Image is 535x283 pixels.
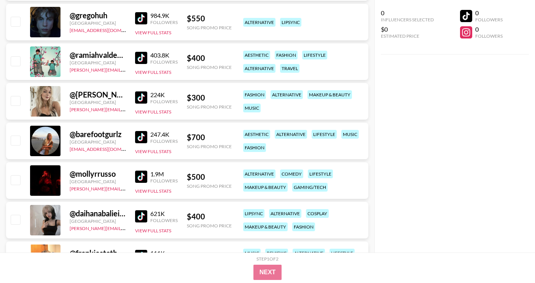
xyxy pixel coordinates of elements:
[70,130,126,139] div: @ barefootgurlz
[243,64,275,73] div: alternative
[243,183,288,192] div: makeup & beauty
[150,91,178,99] div: 224K
[187,133,232,142] div: $ 700
[269,209,301,218] div: alternative
[330,249,355,257] div: lifestyle
[306,209,329,218] div: cosplay
[381,9,434,17] div: 0
[135,91,147,104] img: TikTok
[302,51,327,59] div: lifestyle
[243,209,264,218] div: lipsync
[187,104,232,110] div: Song Promo Price
[475,26,503,33] div: 0
[271,90,303,99] div: alternative
[280,64,299,73] div: travel
[275,130,307,139] div: alternative
[243,249,261,257] div: music
[70,179,126,184] div: [GEOGRAPHIC_DATA]
[150,217,178,223] div: Followers
[253,265,282,280] button: Next
[187,93,232,102] div: $ 300
[70,224,218,231] a: [PERSON_NAME][EMAIL_ADDRESS][PERSON_NAME][DOMAIN_NAME]
[70,169,126,179] div: @ mollyrrusso
[70,11,126,20] div: @ gregohuh
[265,249,288,257] div: reviews
[475,9,503,17] div: 0
[150,12,178,19] div: 984.9K
[187,53,232,63] div: $ 400
[475,17,503,22] div: Followers
[275,51,298,59] div: fashion
[187,172,232,182] div: $ 500
[497,245,526,274] iframe: Drift Widget Chat Controller
[243,169,275,178] div: alternative
[135,188,171,194] button: View Full Stats
[341,130,359,139] div: music
[135,12,147,24] img: TikTok
[150,178,178,184] div: Followers
[150,170,178,178] div: 1.9M
[187,64,232,70] div: Song Promo Price
[70,99,126,105] div: [GEOGRAPHIC_DATA]
[187,144,232,149] div: Song Promo Price
[243,90,266,99] div: fashion
[243,104,261,112] div: music
[70,209,126,218] div: @ daihanabalieiro
[150,210,178,217] div: 621K
[135,228,171,233] button: View Full Stats
[243,222,288,231] div: makeup & beauty
[280,18,301,27] div: lipsync
[70,184,218,192] a: [PERSON_NAME][EMAIL_ADDRESS][PERSON_NAME][DOMAIN_NAME]
[381,26,434,33] div: $0
[70,50,126,60] div: @ ramiahvaldezzz
[243,51,270,59] div: aesthetic
[70,139,126,145] div: [GEOGRAPHIC_DATA]
[70,218,126,224] div: [GEOGRAPHIC_DATA]
[135,69,171,75] button: View Full Stats
[243,130,270,139] div: aesthetic
[135,149,171,154] button: View Full Stats
[312,130,337,139] div: lifestyle
[70,105,182,112] a: [PERSON_NAME][EMAIL_ADDRESS][DOMAIN_NAME]
[475,33,503,39] div: Followers
[70,145,146,152] a: [EMAIL_ADDRESS][DOMAIN_NAME]
[135,131,147,143] img: TikTok
[70,26,146,33] a: [EMAIL_ADDRESS][DOMAIN_NAME]
[135,30,171,35] button: View Full Stats
[280,169,303,178] div: comedy
[70,248,126,258] div: @ frankiestathamuk
[292,183,328,192] div: gaming/tech
[135,171,147,183] img: TikTok
[381,33,434,39] div: Estimated Price
[135,210,147,222] img: TikTok
[256,256,279,262] div: Step 1 of 2
[70,20,126,26] div: [GEOGRAPHIC_DATA]
[292,222,315,231] div: fashion
[70,90,126,99] div: @ [PERSON_NAME].[GEOGRAPHIC_DATA]
[187,14,232,23] div: $ 550
[150,51,178,59] div: 403.8K
[150,138,178,144] div: Followers
[187,25,232,30] div: Song Promo Price
[187,223,232,229] div: Song Promo Price
[381,17,434,22] div: Influencers Selected
[187,212,232,221] div: $ 400
[150,131,178,138] div: 247.4K
[150,59,178,65] div: Followers
[187,183,232,189] div: Song Promo Price
[150,99,178,104] div: Followers
[243,143,266,152] div: fashion
[135,52,147,64] img: TikTok
[70,60,126,66] div: [GEOGRAPHIC_DATA]
[70,66,218,73] a: [PERSON_NAME][EMAIL_ADDRESS][PERSON_NAME][DOMAIN_NAME]
[293,249,325,257] div: alternative
[150,19,178,25] div: Followers
[308,169,333,178] div: lifestyle
[243,18,275,27] div: alternative
[307,90,352,99] div: makeup & beauty
[150,249,178,257] div: 111K
[135,109,171,115] button: View Full Stats
[187,251,232,261] div: $ 225
[135,250,147,262] img: TikTok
